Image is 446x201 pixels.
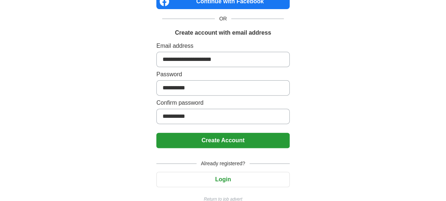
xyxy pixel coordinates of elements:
[156,70,290,79] label: Password
[156,42,290,50] label: Email address
[156,133,290,148] button: Create Account
[197,160,249,167] span: Already registered?
[215,15,231,23] span: OR
[156,176,290,182] a: Login
[156,172,290,187] button: Login
[156,98,290,107] label: Confirm password
[175,28,271,37] h1: Create account with email address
